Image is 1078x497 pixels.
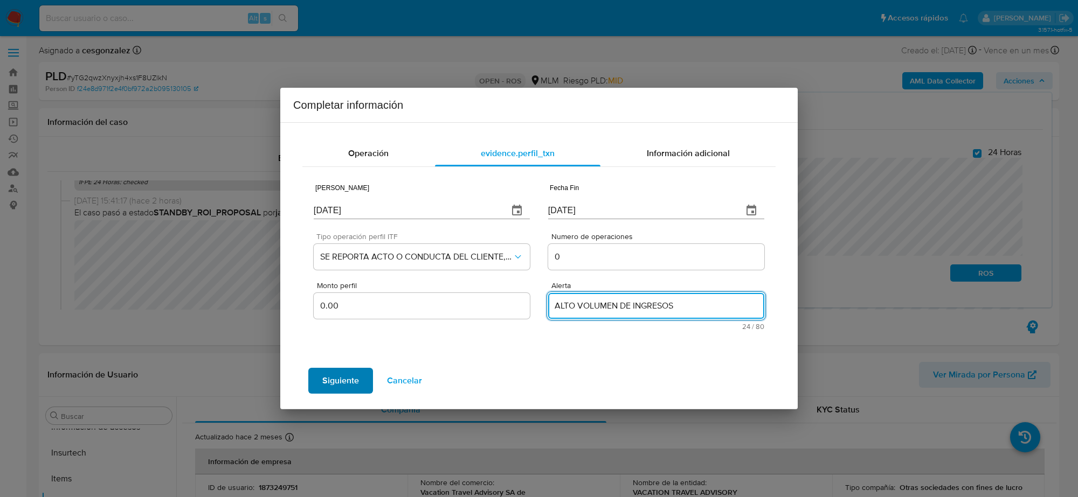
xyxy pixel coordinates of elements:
[322,369,359,393] span: Siguiente
[348,147,389,159] span: Operación
[316,233,533,240] span: Tipo operación perfil ITF
[320,251,513,262] span: SE REPORTA ACTO O CONDUCTA DEL CLIENTE, NO EXISTE OPERACION RELACIONADA A REPORTAR
[387,369,422,393] span: Cancelar
[293,96,785,114] h2: Completar información
[308,368,373,394] button: Siguiente
[373,368,436,394] button: Cancelar
[314,185,369,191] label: [PERSON_NAME]
[548,293,764,319] textarea: ALTO VOLUMEN DE INGRESOS
[551,323,764,330] span: Máximo 80 caracteres
[551,282,768,290] span: Alerta
[317,282,533,290] span: Monto perfil
[548,185,579,191] label: Fecha Fin
[302,141,776,166] div: complementary-information
[481,147,555,159] span: evidence.perfil_txn
[647,147,730,159] span: Información adicional
[551,233,768,241] span: Numero de operaciones
[314,244,530,270] button: SE REPORTA ACTO O CONDUCTA DEL CLIENTE, NO EXISTE OPERACION RELACIONADA A REPORTAR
